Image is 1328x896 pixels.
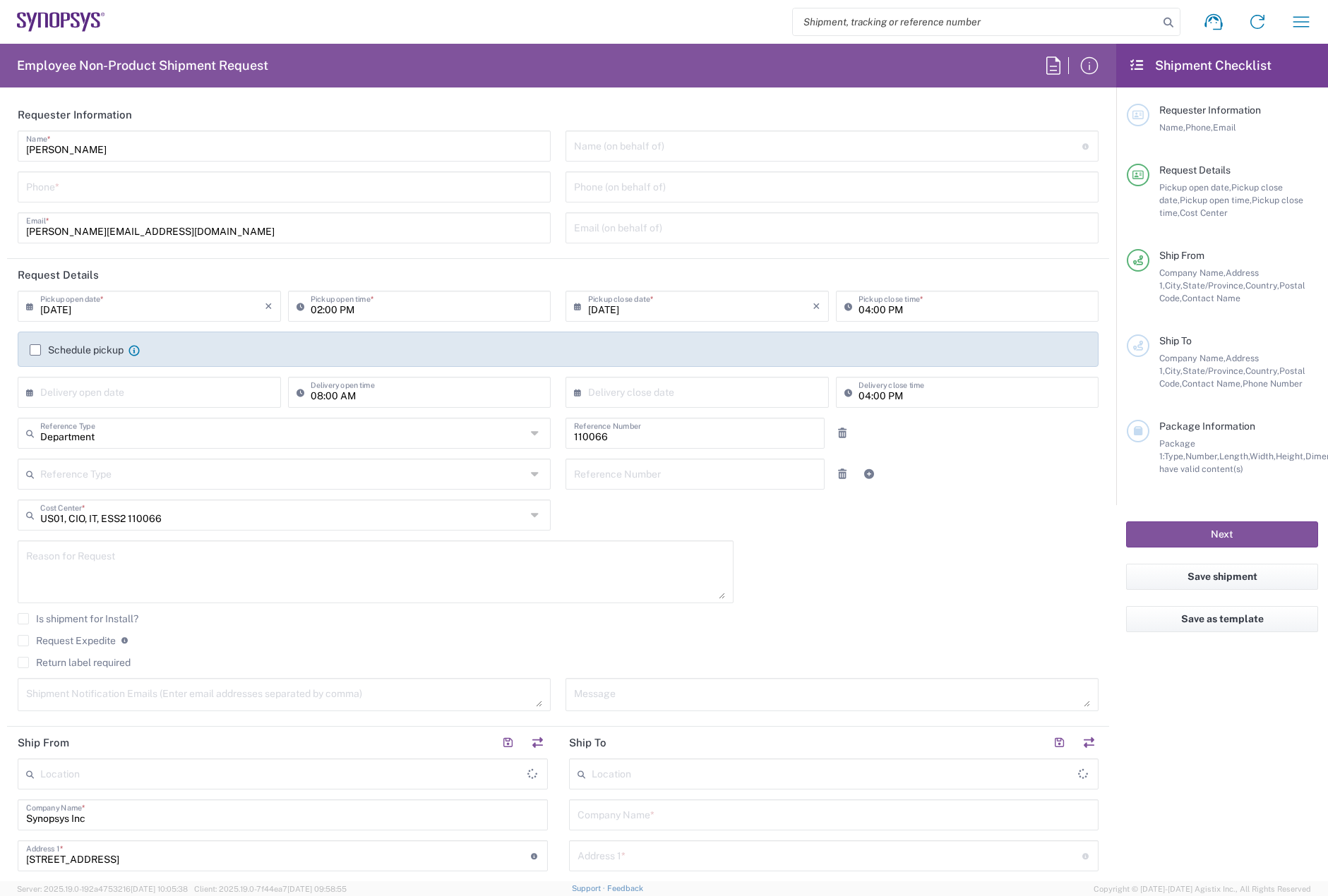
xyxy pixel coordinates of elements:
span: Width, [1250,451,1276,461]
label: Is shipment for Install? [18,613,138,624]
span: Server: 2025.19.0-192a4753216 [17,885,188,893]
span: State/Province, [1183,365,1245,376]
span: Country, [1245,365,1279,376]
button: Save as template [1126,606,1318,632]
span: Copyright © [DATE]-[DATE] Agistix Inc., All Rights Reserved [1094,883,1311,895]
span: Length, [1219,451,1250,461]
span: Country, [1245,280,1279,291]
span: Company Name, [1159,267,1226,278]
span: Requester Information [1159,104,1261,116]
span: Type, [1164,451,1185,461]
span: Contact Name [1182,293,1240,303]
span: Ship From [1159,250,1204,261]
span: City, [1165,280,1183,291]
span: Pickup open time, [1180,195,1252,205]
i: × [813,295,820,317]
span: Client: 2025.19.0-7f44ea7 [194,885,347,893]
span: Request Details [1159,164,1231,176]
span: Company Name, [1159,353,1226,363]
span: Pickup open date, [1159,182,1231,193]
a: Remove Reference [832,423,852,443]
label: Return label required [18,657,131,668]
h2: Shipment Checklist [1129,57,1272,74]
a: Support [572,884,607,892]
span: Ship To [1159,335,1192,346]
button: Next [1126,521,1318,547]
span: [DATE] 09:58:55 [287,885,347,893]
span: Number, [1185,451,1219,461]
label: Schedule pickup [30,344,124,356]
input: Shipment, tracking or reference number [793,8,1159,35]
span: Cost Center [1180,207,1228,218]
h2: Request Details [18,268,99,282]
span: Name, [1159,122,1185,133]
a: Remove Reference [832,464,852,484]
h2: Ship To [569,736,606,750]
span: Height, [1276,451,1305,461]
span: Contact Name, [1182,378,1243,389]
label: Request Expedite [18,635,116,646]
a: Add Reference [859,464,879,484]
span: Package Information [1159,420,1255,432]
span: [DATE] 10:05:38 [131,885,188,893]
span: Phone Number [1243,378,1303,389]
i: × [265,295,273,317]
span: State/Province, [1183,280,1245,291]
h2: Ship From [18,736,69,750]
span: Package 1: [1159,438,1195,461]
button: Save shipment [1126,564,1318,590]
h2: Employee Non-Product Shipment Request [17,57,268,74]
span: Email [1213,122,1236,133]
a: Feedback [607,884,643,892]
span: City, [1165,365,1183,376]
span: Phone, [1185,122,1213,133]
h2: Requester Information [18,108,132,122]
